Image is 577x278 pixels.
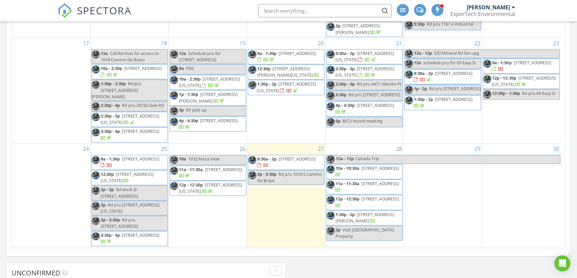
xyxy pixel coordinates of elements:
[101,171,153,183] span: [STREET_ADDRESS][US_STATE]
[552,143,560,154] a: Go to August 30, 2025
[179,182,242,194] span: [STREET_ADDRESS][US_STATE]
[335,23,382,35] a: 2p [STREET_ADDRESS][PERSON_NAME]
[326,164,403,179] a: 10a - 10:30a [STREET_ADDRESS]
[205,166,242,172] span: [STREET_ADDRESS]
[92,128,100,137] img: expertech_headshot.jpg
[335,196,399,208] a: 12p - 12:30p [STREET_ADDRESS]
[58,3,72,18] img: The Best Home Inspection Software - Spectora
[170,91,178,100] img: expertech_headshot.jpg
[361,180,399,186] span: [STREET_ADDRESS]
[348,92,400,98] span: Rd p/u [STREET_ADDRESS]
[335,155,354,163] span: 12a - 12p
[335,102,394,115] a: 4p - 4:30p [STREET_ADDRESS]
[326,195,403,210] a: 12p - 12:30p [STREET_ADDRESS]
[335,211,394,224] span: [STREET_ADDRESS][PERSON_NAME]
[91,112,168,127] a: 2:30p - 3p [STREET_ADDRESS][US_STATE]
[58,9,132,23] a: SPECTORA
[257,81,316,93] a: 1:30p - 2p [STREET_ADDRESS][US_STATE]
[554,255,570,271] div: Open Intercom Messenger
[335,50,394,63] a: 9:30a - 2p [STREET_ADDRESS][US_STATE]
[248,81,257,89] img: expertech_headshot.jpg
[101,186,114,192] span: 2p - 3p
[482,38,560,143] td: Go to August 23, 2025
[414,60,421,66] span: 12a
[398,247,403,258] a: Go to September 4, 2025
[473,143,482,154] a: Go to August 29, 2025
[326,92,335,100] img: expertech_headshot.jpg
[179,182,203,188] span: 12p - 12:30p
[492,75,555,87] span: [STREET_ADDRESS][US_STATE]
[257,66,319,78] a: 12:30p [STREET_ADDRESS][PERSON_NAME][US_STATE]
[101,113,120,119] span: 2:30p - 3p
[247,143,325,247] td: Go to August 27, 2025
[361,165,399,171] span: [STREET_ADDRESS]
[101,186,138,199] span: Rd work @ [STREET_ADDRESS]
[238,143,247,154] a: Go to August 26, 2025
[92,232,100,240] img: expertech_headshot.jpg
[90,247,169,274] td: Go to September 1, 2025
[92,171,100,179] img: expertech_headshot.jpg
[200,118,238,124] span: [STREET_ADDRESS]
[335,180,399,193] a: 11a - 11:30a [STREET_ADDRESS]
[326,179,403,194] a: 11a - 11:30a [STREET_ADDRESS]
[257,66,271,72] span: 12:30p
[326,180,335,189] img: expertech_headshot.jpg
[92,202,100,210] img: expertech_headshot.jpg
[555,247,560,258] a: Go to September 6, 2025
[326,165,335,173] img: expertech_headshot.jpg
[179,91,238,104] span: [STREET_ADDRESS][PERSON_NAME]
[179,91,198,97] span: 1p - 1:30p
[335,81,355,87] span: 2:30p - 3p
[482,143,560,247] td: Go to August 30, 2025
[170,90,246,105] a: 1p - 1:30p [STREET_ADDRESS][PERSON_NAME]
[335,102,355,108] span: 4p - 4:30p
[429,86,481,92] span: Rd p/u [STREET_ADDRESS]
[238,38,247,49] a: Go to August 19, 2025
[101,171,153,183] a: 12:30p [STREET_ADDRESS][US_STATE]
[258,4,391,17] input: Search everything...
[92,102,100,111] img: expertech_headshot.jpg
[186,107,207,113] span: RV pick up
[335,23,380,35] span: [STREET_ADDRESS][PERSON_NAME]
[101,156,159,168] a: 9a - 1:30p [STREET_ADDRESS]
[326,101,403,116] a: 4p - 4:30p [STREET_ADDRESS]
[91,231,168,246] a: 3:30p - 4p [STREET_ADDRESS]
[179,76,240,88] a: 10a - 2:30p [STREET_ADDRESS][US_STATE]
[122,156,159,162] span: [STREET_ADDRESS]
[170,156,178,164] img: expertech_headshot.jpg
[279,156,316,162] span: [STREET_ADDRESS]
[319,247,325,258] a: Go to September 3, 2025
[355,155,379,161] span: Canada Trip
[169,38,247,143] td: Go to August 19, 2025
[405,50,413,58] img: expertech_headshot.jpg
[179,50,186,56] span: 12a
[335,211,355,217] span: 1:30p - 2p
[476,247,482,258] a: Go to September 5, 2025
[335,180,359,186] span: 11a - 11:30a
[101,102,120,108] span: 2:30p - 4p
[101,113,159,125] a: 2:30p - 3p [STREET_ADDRESS][US_STATE]
[101,202,106,208] span: 3p
[405,21,413,29] img: expertech_headshot.jpg
[92,156,100,164] img: expertech_headshot.jpg
[248,156,257,164] img: expertech_headshot.jpg
[414,96,433,102] span: 1:30p - 2p
[248,50,257,59] img: expertech_headshot.jpg
[170,118,178,126] img: expertech_headshot.jpg
[179,182,242,194] a: 12p - 12:30p [STREET_ADDRESS][US_STATE]
[91,170,168,185] a: 12:30p [STREET_ADDRESS][US_STATE]
[257,50,277,56] span: 9a - 1:30p
[335,165,399,177] a: 10a - 10:30a [STREET_ADDRESS]
[179,166,242,179] a: 11a - 11:30a [STREET_ADDRESS]
[492,60,511,66] span: 9a - 1:30p
[405,60,413,68] img: expertech_headshot.jpg
[326,155,335,163] img: expertech_headshot.jpg
[405,70,413,79] img: expertech_headshot.jpg
[170,117,246,132] a: 4p - 4:30p [STREET_ADDRESS]
[101,128,159,140] a: 3:30p - 4p [STREET_ADDRESS]
[326,65,403,80] a: 2:30p - 3p [STREET_ADDRESS][US_STATE]
[423,60,476,66] span: Schedule p/u for 69 Easy St
[325,38,404,143] td: Go to August 21, 2025
[483,90,491,99] img: expertech_headshot.jpg
[160,143,169,154] a: Go to August 25, 2025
